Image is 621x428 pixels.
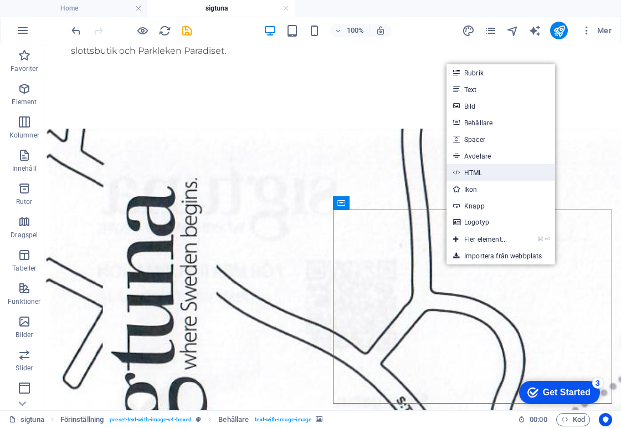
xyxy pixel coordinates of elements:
button: undo [69,24,83,37]
h6: Sessionstid [518,413,547,426]
button: Kod [556,413,590,426]
button: Usercentrics [599,413,612,426]
p: Rutor [16,197,33,206]
span: Mer [581,25,612,36]
button: text_generator [528,24,541,37]
div: Get Started [33,12,80,22]
h4: sigtuna [147,2,295,14]
i: Navigatör [506,24,519,37]
a: Avdelare [446,147,555,164]
p: Innehåll [12,164,37,173]
i: Spara (Ctrl+S) [181,24,193,37]
span: . preset-text-with-image-v4-boxed [108,413,192,426]
p: Element [12,98,37,106]
a: Klicka för att avbryta val. Dubbelklicka för att öppna sidor [9,413,44,426]
i: Justera zoomnivån automatiskt vid storleksändring för att passa vald enhet. [376,26,386,35]
a: Behållare [446,114,555,131]
a: Ikon [446,181,555,197]
i: Det här elementet innehåller en bakgrund [316,416,322,422]
i: Det här elementet är en anpassningsbar förinställning [196,416,201,422]
i: Design (Ctrl+Alt+Y) [462,24,475,37]
button: Mer [577,22,616,39]
a: ⌘⏎Fler element... [446,231,514,248]
p: Favoriter [11,64,38,73]
a: Rubrik [446,64,555,81]
button: 100% [330,24,369,37]
button: Klicka här för att lämna förhandsvisningsläge och fortsätta redigera [136,24,149,37]
p: Slider [16,364,33,373]
nav: breadcrumb [60,413,323,426]
span: Klicka för att välja. Dubbelklicka för att redigera [218,413,249,426]
span: Klicka för att välja. Dubbelklicka för att redigera [60,413,104,426]
button: reload [158,24,171,37]
a: Text [446,81,555,98]
div: Get Started 3 items remaining, 40% complete [9,6,90,29]
i: Uppdatera sida [158,24,171,37]
a: Knapp [446,197,555,214]
a: HTML [446,164,555,181]
span: 00 00 [530,413,547,426]
a: Importera från webbplats [446,248,555,264]
i: ⌘ [537,236,543,243]
div: 3 [82,2,93,13]
button: navigator [506,24,519,37]
button: publish [550,22,568,39]
p: Bilder [16,330,33,339]
i: ⏎ [545,236,550,243]
a: Bild [446,98,555,114]
a: Spacer [446,131,555,147]
span: Kod [561,413,585,426]
button: save [180,24,193,37]
button: pages [484,24,497,37]
p: Kolumner [9,131,39,140]
p: Tabeller [12,264,36,273]
i: AI Writer [528,24,541,37]
h6: 100% [347,24,365,37]
a: Logotyp [446,214,555,231]
i: Publicera [553,24,566,37]
i: Sidor (Ctrl+Alt+S) [484,24,497,37]
span: . text-with-image-image [253,413,311,426]
button: design [461,24,475,37]
span: : [537,415,539,424]
i: Ångra: Ändra text (Ctrl+Z) [70,24,83,37]
p: Funktioner [8,297,40,306]
p: Dragspel [11,231,38,240]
